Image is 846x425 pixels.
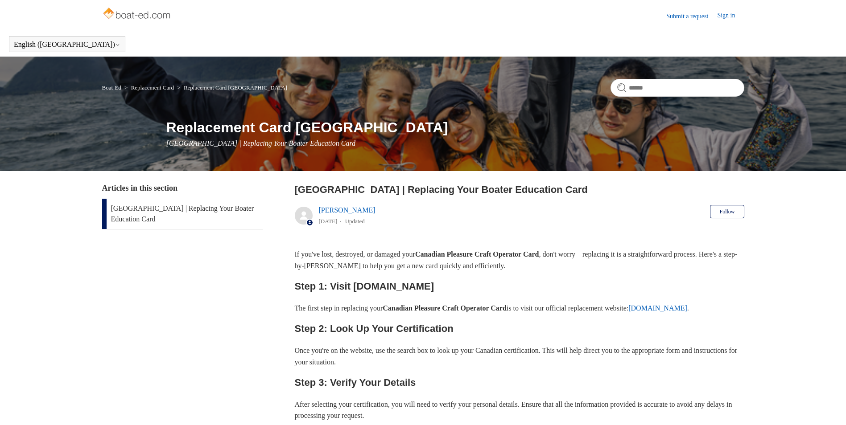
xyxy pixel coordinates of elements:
img: Boat-Ed Help Center home page [102,5,173,23]
h2: Step 2: Look Up Your Certification [295,321,744,336]
p: Once you're on the website, use the search box to look up your Canadian certification. This will ... [295,345,744,368]
button: English ([GEOGRAPHIC_DATA]) [14,41,120,49]
a: Replacement Card [GEOGRAPHIC_DATA] [184,84,287,91]
strong: Canadian Pleasure Craft Operator Card [415,250,539,258]
li: Replacement Card Canada [175,84,287,91]
p: After selecting your certification, you will need to verify your personal details. Ensure that al... [295,399,744,421]
h2: Step 1: Visit [DOMAIN_NAME] [295,278,744,294]
li: Replacement Card [123,84,175,91]
a: Replacement Card [131,84,174,91]
span: Articles in this section [102,184,177,192]
button: Follow Article [710,205,744,218]
li: Updated [345,218,365,225]
a: Boat-Ed [102,84,121,91]
a: [DOMAIN_NAME] [628,304,687,312]
a: [PERSON_NAME] [319,206,376,214]
a: Submit a request [666,12,717,21]
h2: Canada | Replacing Your Boater Education Card [295,182,744,197]
p: If you've lost, destroyed, or damaged your , don't worry—replacing it is a straightforward proces... [295,249,744,271]
li: Boat-Ed [102,84,123,91]
h2: Step 3: Verify Your Details [295,375,744,390]
span: [GEOGRAPHIC_DATA] | Replacing Your Boater Education Card [166,139,356,147]
strong: Canadian Pleasure Craft Operator Card [383,304,507,312]
h1: Replacement Card [GEOGRAPHIC_DATA] [166,117,744,138]
a: [GEOGRAPHIC_DATA] | Replacing Your Boater Education Card [102,199,263,229]
input: Search [611,79,744,97]
time: 05/22/2024, 17:14 [319,218,338,225]
p: The first step in replacing your is to visit our official replacement website: . [295,302,744,314]
div: Live chat [816,395,839,418]
a: Sign in [717,11,744,21]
